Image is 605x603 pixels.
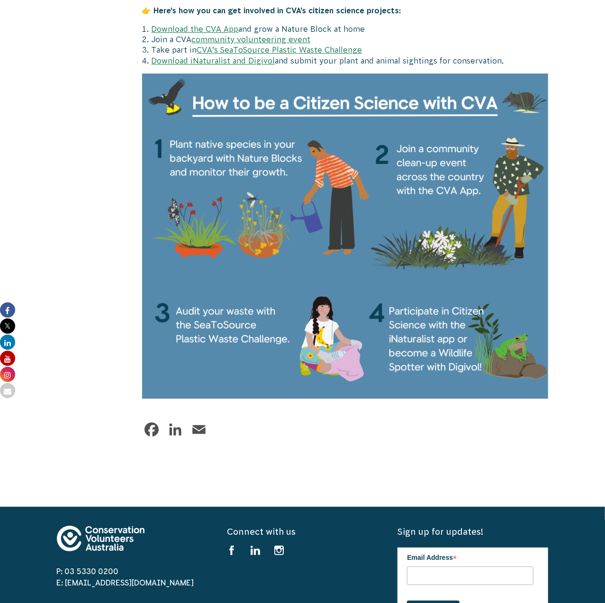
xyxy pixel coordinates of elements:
h5: Sign up for updates! [397,526,548,538]
a: Download iNaturalist and Digivol [152,56,275,65]
a: LinkedIn [166,420,185,439]
a: Facebook [142,420,161,439]
strong: 👉 Here’s how you can get involved in CVA’s citizen science projects: [142,6,401,15]
a: CVA’s SeaToSource Plastic Waste Challenge [197,46,362,54]
li: and submit your plant and animal sightings for conservation. [152,55,549,66]
h5: Connect with us [227,526,378,538]
a: P: 03 5330 0200 [57,567,119,576]
a: Email [190,420,208,439]
a: E: [EMAIL_ADDRESS][DOMAIN_NAME] [57,578,194,587]
a: community volunteering event [192,35,311,44]
label: Email Address [407,548,533,566]
a: Download the CVA App [152,25,239,33]
img: logo-footer.svg [57,526,144,551]
li: Join a CVA [152,34,549,45]
li: and grow a Nature Block at home [152,24,549,34]
li: Take part in [152,45,549,55]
